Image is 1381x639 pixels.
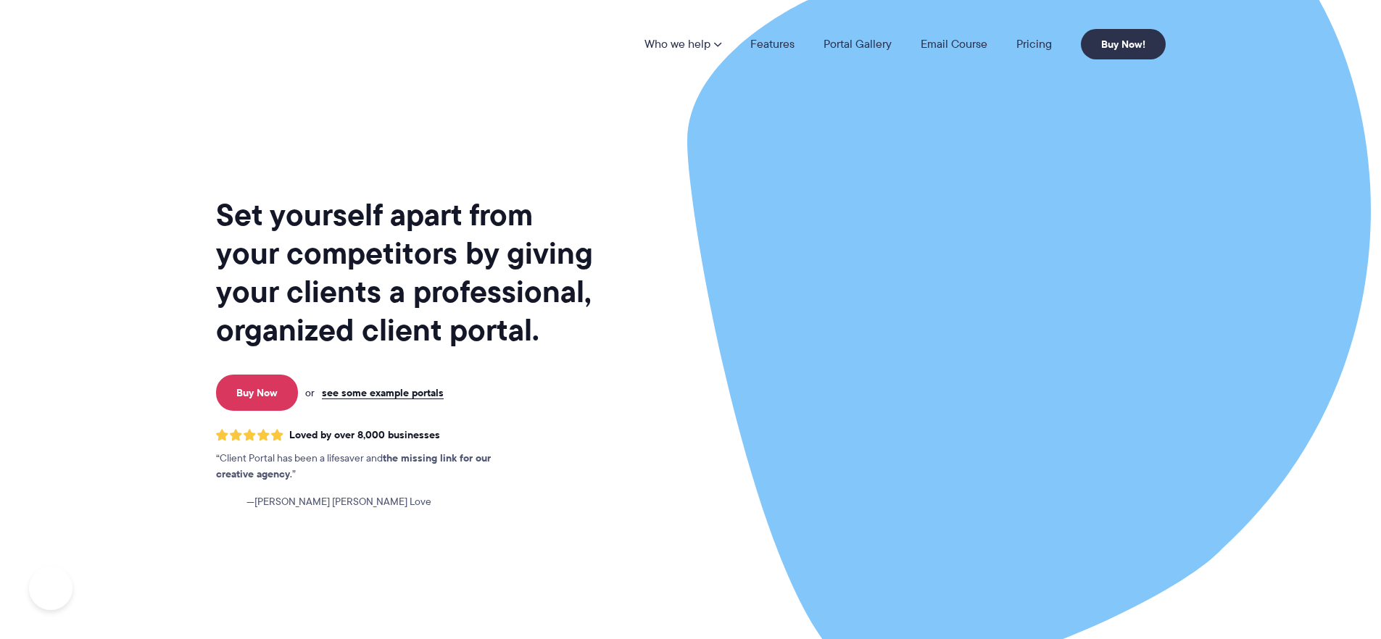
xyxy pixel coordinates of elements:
a: Portal Gallery [824,38,892,50]
span: [PERSON_NAME] [PERSON_NAME] Love [246,494,431,510]
strong: the missing link for our creative agency [216,450,491,482]
a: Buy Now [216,375,298,411]
a: see some example portals [322,386,444,399]
h1: Set yourself apart from your competitors by giving your clients a professional, organized client ... [216,196,596,349]
span: or [305,386,315,399]
a: Pricing [1016,38,1052,50]
p: Client Portal has been a lifesaver and . [216,451,521,483]
a: Email Course [921,38,987,50]
a: Features [750,38,795,50]
iframe: Toggle Customer Support [29,567,72,610]
a: Buy Now! [1081,29,1166,59]
a: Who we help [644,38,721,50]
span: Loved by over 8,000 businesses [289,429,440,441]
